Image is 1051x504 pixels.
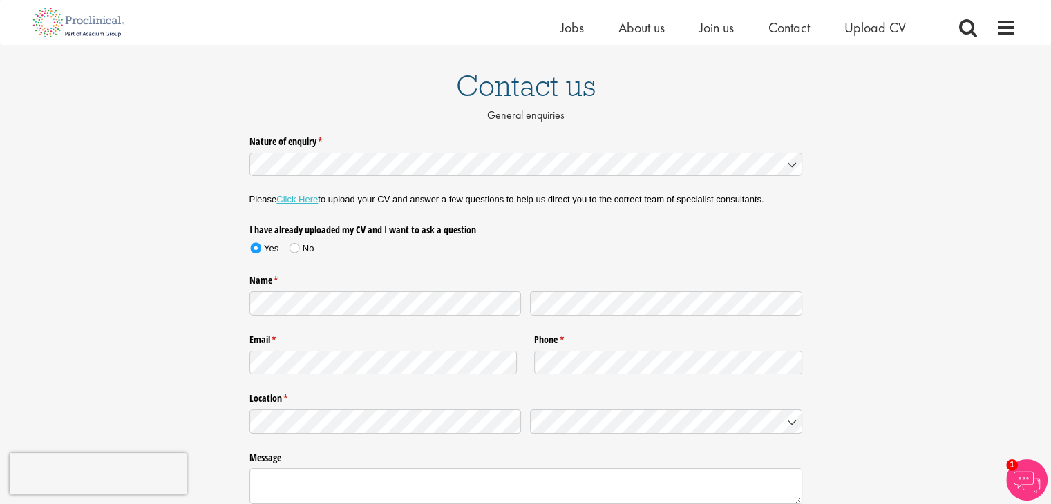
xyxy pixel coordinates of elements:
[276,194,318,204] a: Click Here
[1006,459,1018,471] span: 1
[530,291,802,316] input: Last
[249,269,802,287] legend: Name
[249,409,522,434] input: State / Province / Region
[249,387,802,405] legend: Location
[618,19,665,37] a: About us
[249,193,802,206] p: Please to upload your CV and answer a few questions to help us direct you to the correct team of ...
[10,453,187,494] iframe: reCAPTCHA
[699,19,734,37] a: Join us
[560,19,584,37] a: Jobs
[249,446,802,464] label: Message
[249,291,522,316] input: First
[530,409,802,434] input: Country
[249,130,802,148] label: Nature of enquiry
[249,219,518,237] legend: I have already uploaded my CV and I want to ask a question
[264,242,278,255] div: Yes
[768,19,810,37] a: Contact
[249,329,518,347] label: Email
[1006,459,1048,501] img: Chatbot
[844,19,906,37] a: Upload CV
[303,242,314,255] div: No
[534,329,802,347] label: Phone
